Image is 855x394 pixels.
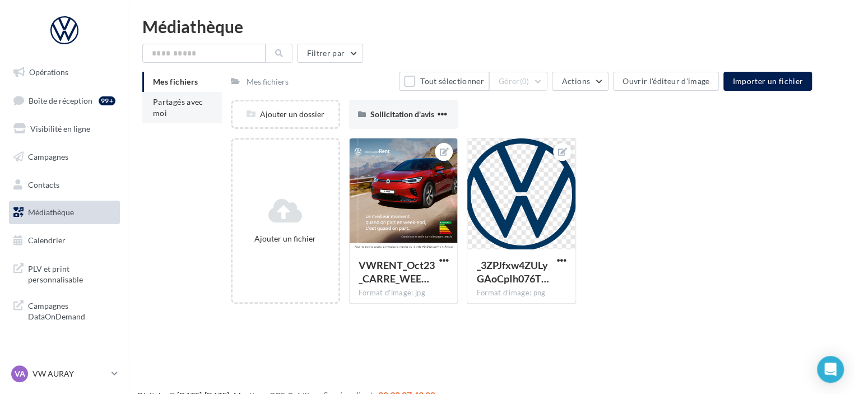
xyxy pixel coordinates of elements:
button: Importer un fichier [723,72,812,91]
span: Partagés avec moi [153,97,203,118]
span: Sollicitation d'avis [370,109,434,119]
button: Filtrer par [297,44,363,63]
span: Boîte de réception [29,95,92,105]
span: Médiathèque [28,207,74,217]
span: Calendrier [28,235,66,245]
div: Ajouter un dossier [233,109,338,120]
span: Contacts [28,179,59,189]
span: Visibilité en ligne [30,124,90,133]
button: Tout sélectionner [399,72,489,91]
a: Calendrier [7,229,122,252]
a: Boîte de réception99+ [7,89,122,113]
div: Ajouter un fichier [237,233,334,244]
p: VW AURAY [32,368,107,379]
div: Mes fichiers [247,76,289,87]
span: (0) [520,77,529,86]
div: Format d'image: png [476,288,566,298]
span: Campagnes DataOnDemand [28,298,115,322]
button: Ouvrir l'éditeur d'image [613,72,719,91]
span: Campagnes [28,152,68,161]
a: Campagnes [7,145,122,169]
div: Open Intercom Messenger [817,356,844,383]
span: Importer un fichier [732,76,803,86]
div: Médiathèque [142,18,842,35]
a: VA VW AURAY [9,363,120,384]
span: Actions [561,76,589,86]
a: Visibilité en ligne [7,117,122,141]
span: Mes fichiers [153,77,198,86]
a: Médiathèque [7,201,122,224]
div: 99+ [99,96,115,105]
a: Opérations [7,61,122,84]
span: Opérations [29,67,68,77]
button: Actions [552,72,608,91]
a: PLV et print personnalisable [7,257,122,290]
span: VA [15,368,25,379]
span: _3ZPJfxw4ZULyGAoCpIh076TvnwzYXaqKAod1j1f0ELg6u1dVATrPbjF3X4d5hTbnKVSX281vibe4pw3Ww=s0 [476,259,549,285]
div: Format d'image: jpg [359,288,449,298]
a: Contacts [7,173,122,197]
span: PLV et print personnalisable [28,261,115,285]
button: Gérer(0) [489,72,548,91]
a: Campagnes DataOnDemand [7,294,122,327]
span: VWRENT_Oct23_CARRE_WEEK_END_ID5 [359,259,435,285]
